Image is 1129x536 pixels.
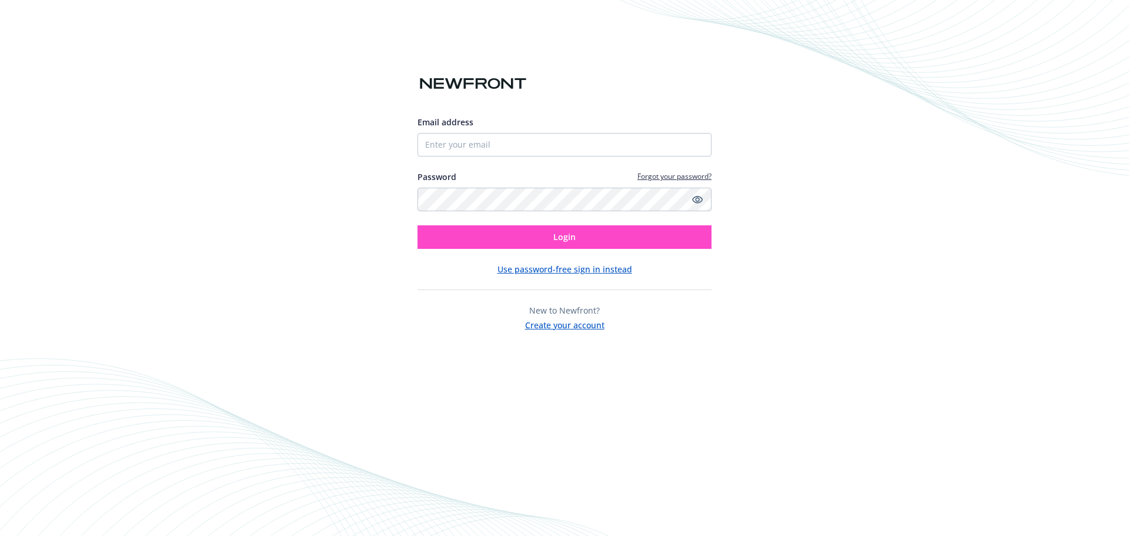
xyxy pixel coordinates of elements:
a: Forgot your password? [637,171,712,181]
span: Email address [417,116,473,128]
button: Login [417,225,712,249]
button: Use password-free sign in instead [497,263,632,275]
button: Create your account [525,317,604,331]
span: New to Newfront? [529,305,600,316]
label: Password [417,171,456,183]
input: Enter your email [417,133,712,157]
a: Show password [690,192,704,207]
input: Enter your password [417,188,712,211]
img: Newfront logo [417,74,529,94]
span: Login [553,231,576,242]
